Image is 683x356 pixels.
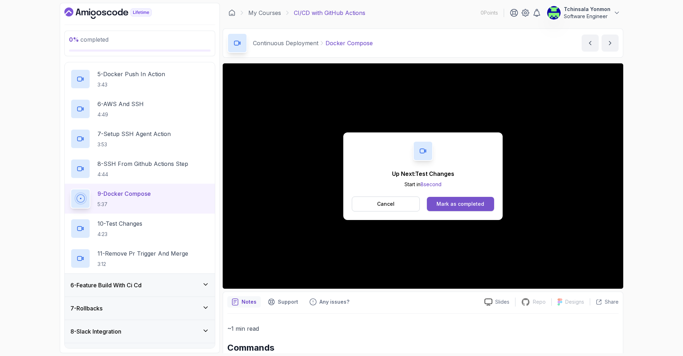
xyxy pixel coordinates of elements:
[70,189,209,209] button: 9-Docker Compose5:37
[377,200,395,208] p: Cancel
[227,296,261,308] button: notes button
[70,129,209,149] button: 7-Setup SSH Agent Action3:53
[427,197,494,211] button: Mark as completed
[97,171,188,178] p: 4:44
[227,324,619,334] p: ~1 min read
[97,249,188,258] p: 11 - Remove Pr Trigger And Merge
[533,298,546,305] p: Repo
[305,296,354,308] button: Feedback button
[605,298,619,305] p: Share
[70,69,209,89] button: 5-Docker Push In Action3:43
[65,320,215,343] button: 8-Slack Integration
[64,7,168,19] a: Dashboard
[479,298,515,306] a: Slides
[97,141,171,148] p: 3:53
[70,159,209,179] button: 8-SSH From Github Actions Step4:44
[97,100,144,108] p: 6 - AWS And SSH
[70,327,121,336] h3: 8 - Slack Integration
[97,219,142,228] p: 10 - Test Changes
[65,274,215,297] button: 6-Feature Build With Ci Cd
[392,181,454,188] p: Start in
[602,35,619,52] button: next content
[253,39,318,47] p: Continuous Deployment
[325,39,373,47] p: Docker Compose
[547,6,561,20] img: user profile image
[242,298,256,305] p: Notes
[69,36,79,43] span: 0 %
[547,6,620,20] button: user profile imageTchinsala YonmonSoftware Engineer
[97,261,188,268] p: 3:12
[564,6,610,13] p: Tchinsala Yonmon
[495,298,509,305] p: Slides
[97,70,165,78] p: 5 - Docker Push In Action
[590,298,619,305] button: Share
[97,111,144,118] p: 4:49
[582,35,599,52] button: previous content
[70,281,142,289] h3: 6 - Feature Build With Ci Cd
[436,200,484,208] div: Mark as completed
[228,9,235,16] a: Dashboard
[97,201,151,208] p: 5:37
[97,130,171,138] p: 7 - Setup SSH Agent Action
[97,159,188,168] p: 8 - SSH From Github Actions Step
[70,99,209,119] button: 6-AWS And SSH4:49
[278,298,298,305] p: Support
[420,181,441,187] span: 8 second
[70,219,209,239] button: 10-Test Changes4:23
[319,298,349,305] p: Any issues?
[97,81,165,88] p: 3:43
[392,169,454,178] p: Up Next: Test Changes
[223,63,623,289] iframe: 9 - Docker Compose
[97,189,151,198] p: 9 - Docker Compose
[65,297,215,320] button: 7-Rollbacks
[481,9,498,16] p: 0 Points
[264,296,302,308] button: Support button
[70,248,209,268] button: 11-Remove Pr Trigger And Merge3:12
[248,9,281,17] a: My Courses
[69,36,108,43] span: completed
[565,298,584,305] p: Designs
[70,304,102,313] h3: 7 - Rollbacks
[294,9,365,17] p: CI/CD with GitHub Actions
[227,342,619,354] h2: Commands
[564,13,610,20] p: Software Engineer
[352,197,420,211] button: Cancel
[97,231,142,238] p: 4:23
